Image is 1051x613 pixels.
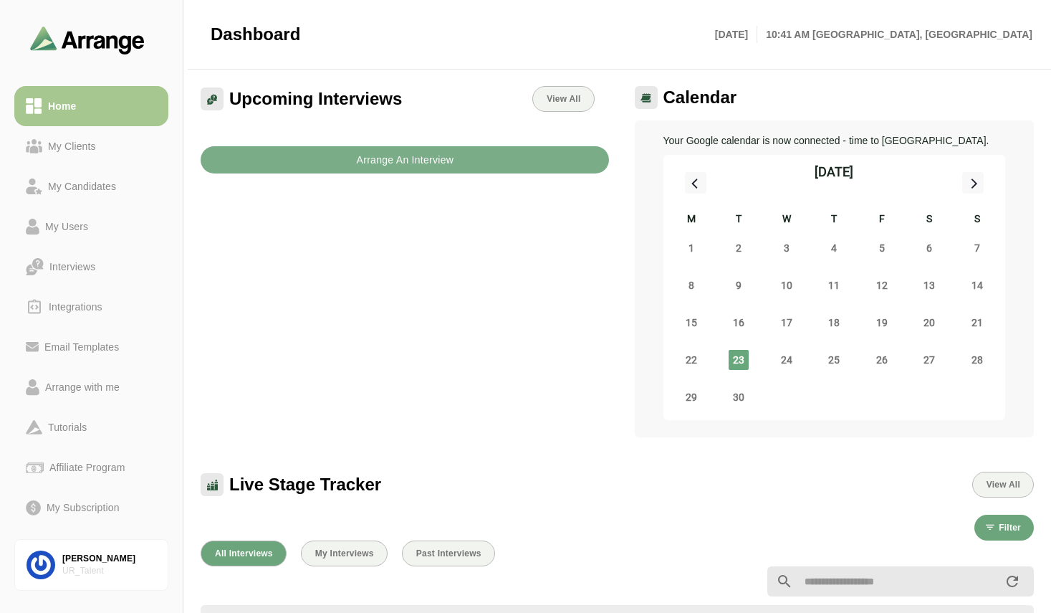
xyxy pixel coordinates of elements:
a: My Users [14,206,168,247]
div: [PERSON_NAME] [62,553,156,565]
button: Arrange An Interview [201,146,609,174]
span: Saturday 6 September 2025 [919,238,939,258]
span: View All [986,480,1020,490]
span: Monday 29 September 2025 [681,387,701,407]
span: Friday 19 September 2025 [872,313,892,333]
a: My Subscription [14,488,168,528]
span: Friday 26 September 2025 [872,350,892,370]
div: My Clients [42,138,102,155]
span: Tuesday 16 September 2025 [729,313,749,333]
a: View All [532,86,594,112]
span: Wednesday 17 September 2025 [777,313,797,333]
span: My Interviews [315,548,374,559]
div: My Subscription [41,499,125,516]
div: Arrange with me [39,379,125,396]
span: Thursday 18 September 2025 [824,313,844,333]
img: arrangeai-name-small-logo.4d2b8aee.svg [30,26,145,54]
span: Saturday 27 September 2025 [919,350,939,370]
div: Affiliate Program [44,459,130,476]
div: W [763,211,811,229]
div: Tutorials [42,419,92,436]
button: View All [972,472,1034,498]
span: Filter [998,523,1021,533]
span: Tuesday 23 September 2025 [729,350,749,370]
span: Wednesday 3 September 2025 [777,238,797,258]
div: Email Templates [39,338,125,356]
span: Monday 1 September 2025 [681,238,701,258]
span: Friday 5 September 2025 [872,238,892,258]
b: Arrange An Interview [355,146,453,174]
span: Saturday 13 September 2025 [919,275,939,295]
div: Interviews [44,258,101,275]
span: Sunday 14 September 2025 [967,275,987,295]
span: Calendar [663,87,737,108]
div: T [810,211,858,229]
div: F [858,211,906,229]
p: [DATE] [715,26,757,43]
span: All Interviews [214,548,273,559]
button: Past Interviews [402,541,495,566]
a: My Clients [14,126,168,166]
span: Wednesday 24 September 2025 [777,350,797,370]
span: Monday 22 September 2025 [681,350,701,370]
span: Tuesday 9 September 2025 [729,275,749,295]
button: Filter [974,515,1034,541]
div: My Candidates [42,178,122,195]
div: S [906,211,954,229]
span: Thursday 25 September 2025 [824,350,844,370]
a: Arrange with me [14,367,168,407]
i: appended action [1004,573,1021,590]
a: Affiliate Program [14,447,168,488]
div: My Users [39,218,94,235]
a: Tutorials [14,407,168,447]
span: Tuesday 30 September 2025 [729,387,749,407]
button: My Interviews [301,541,388,566]
span: Saturday 20 September 2025 [919,313,939,333]
span: Dashboard [211,24,300,45]
div: Integrations [43,298,108,315]
span: Wednesday 10 September 2025 [777,275,797,295]
span: Friday 12 September 2025 [872,275,892,295]
a: [PERSON_NAME]UR_Talent [14,539,168,591]
span: Sunday 28 September 2025 [967,350,987,370]
a: Integrations [14,287,168,327]
a: Interviews [14,247,168,287]
div: M [668,211,716,229]
div: S [954,211,1002,229]
button: All Interviews [201,541,287,566]
span: Monday 8 September 2025 [681,275,701,295]
a: My Candidates [14,166,168,206]
p: Your Google calendar is now connected - time to [GEOGRAPHIC_DATA]. [663,132,1006,149]
span: Past Interviews [416,548,481,559]
span: Sunday 21 September 2025 [967,313,987,333]
span: Sunday 7 September 2025 [967,238,987,258]
div: [DATE] [815,162,853,182]
div: UR_Talent [62,565,156,577]
a: Email Templates [14,327,168,367]
span: Monday 15 September 2025 [681,313,701,333]
a: Home [14,86,168,126]
span: Thursday 11 September 2025 [824,275,844,295]
p: 10:41 AM [GEOGRAPHIC_DATA], [GEOGRAPHIC_DATA] [757,26,1032,43]
span: Tuesday 2 September 2025 [729,238,749,258]
span: View All [546,94,580,104]
span: Upcoming Interviews [229,88,402,110]
div: Home [42,98,82,115]
div: T [715,211,763,229]
span: Live Stage Tracker [229,474,381,495]
span: Thursday 4 September 2025 [824,238,844,258]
